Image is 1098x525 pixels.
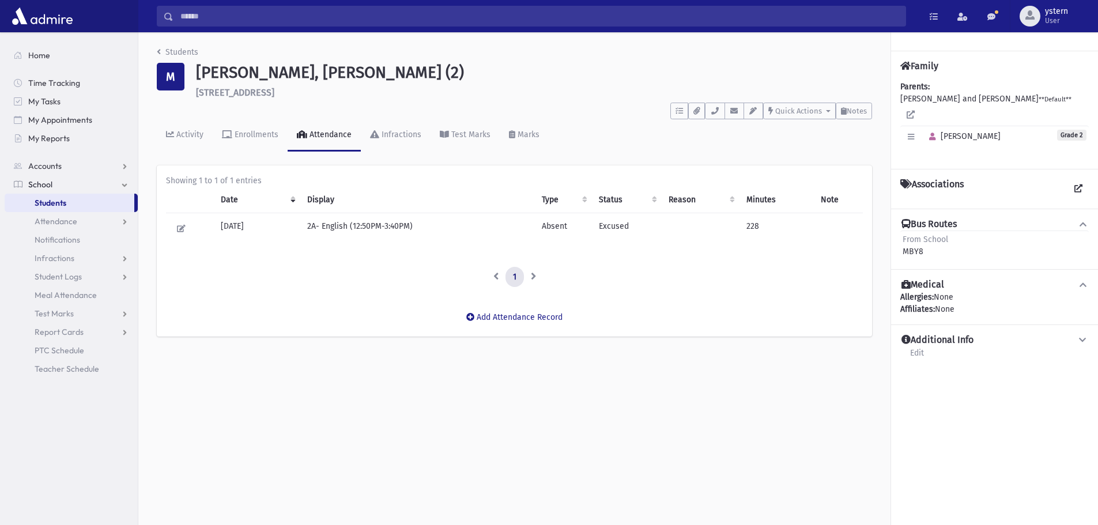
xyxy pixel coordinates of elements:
[35,327,84,337] span: Report Cards
[900,303,1089,315] div: None
[901,218,957,231] h4: Bus Routes
[300,213,534,244] td: 2A- English (12:50PM-3:40PM)
[35,345,84,356] span: PTC Schedule
[592,187,662,213] th: Status: activate to sort column ascending
[1057,130,1086,141] span: Grade 2
[5,231,138,249] a: Notifications
[361,119,431,152] a: Infractions
[763,103,836,119] button: Quick Actions
[28,78,80,88] span: Time Tracking
[739,187,814,213] th: Minutes
[505,267,524,288] a: 1
[28,161,62,171] span: Accounts
[5,212,138,231] a: Attendance
[5,249,138,267] a: Infractions
[847,107,867,115] span: Notes
[900,279,1089,291] button: Medical
[910,346,925,367] a: Edit
[449,130,490,139] div: Test Marks
[174,130,203,139] div: Activity
[535,187,592,213] th: Type: activate to sort column ascending
[28,179,52,190] span: School
[900,304,935,314] b: Affiliates:
[5,175,138,194] a: School
[173,6,905,27] input: Search
[900,218,1089,231] button: Bus Routes
[592,213,662,244] td: Excused
[1045,7,1068,16] span: ystern
[900,61,938,71] h4: Family
[28,50,50,61] span: Home
[903,235,948,244] span: From School
[901,279,944,291] h4: Medical
[459,307,570,327] button: Add Attendance Record
[166,175,863,187] div: Showing 1 to 1 of 1 entries
[5,74,138,92] a: Time Tracking
[775,107,822,115] span: Quick Actions
[900,292,934,302] b: Allergies:
[173,220,190,237] button: Edit
[35,198,66,208] span: Students
[515,130,539,139] div: Marks
[196,63,872,82] h1: [PERSON_NAME], [PERSON_NAME] (2)
[196,87,872,98] h6: [STREET_ADDRESS]
[836,103,872,119] button: Notes
[288,119,361,152] a: Attendance
[28,133,70,143] span: My Reports
[300,187,534,213] th: Display
[924,131,1001,141] span: [PERSON_NAME]
[5,304,138,323] a: Test Marks
[1045,16,1068,25] span: User
[5,267,138,286] a: Student Logs
[903,233,948,258] div: MBY8
[35,216,77,226] span: Attendance
[28,96,61,107] span: My Tasks
[157,46,198,63] nav: breadcrumb
[5,194,134,212] a: Students
[214,213,300,244] td: [DATE]
[35,271,82,282] span: Student Logs
[535,213,592,244] td: Absent
[5,111,138,129] a: My Appointments
[431,119,500,152] a: Test Marks
[157,47,198,57] a: Students
[900,82,930,92] b: Parents:
[5,323,138,341] a: Report Cards
[814,187,863,213] th: Note
[900,179,964,199] h4: Associations
[500,119,549,152] a: Marks
[5,157,138,175] a: Accounts
[5,92,138,111] a: My Tasks
[28,115,92,125] span: My Appointments
[35,290,97,300] span: Meal Attendance
[662,187,739,213] th: Reason: activate to sort column ascending
[214,187,300,213] th: Date: activate to sort column ascending
[213,119,288,152] a: Enrollments
[307,130,352,139] div: Attendance
[35,308,74,319] span: Test Marks
[9,5,76,28] img: AdmirePro
[1068,179,1089,199] a: View all Associations
[5,341,138,360] a: PTC Schedule
[35,253,74,263] span: Infractions
[5,360,138,378] a: Teacher Schedule
[739,213,814,244] td: 228
[157,119,213,152] a: Activity
[900,291,1089,315] div: None
[900,81,1089,160] div: [PERSON_NAME] and [PERSON_NAME]
[5,129,138,148] a: My Reports
[35,235,80,245] span: Notifications
[35,364,99,374] span: Teacher Schedule
[232,130,278,139] div: Enrollments
[901,334,974,346] h4: Additional Info
[900,334,1089,346] button: Additional Info
[379,130,421,139] div: Infractions
[5,46,138,65] a: Home
[5,286,138,304] a: Meal Attendance
[157,63,184,90] div: M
